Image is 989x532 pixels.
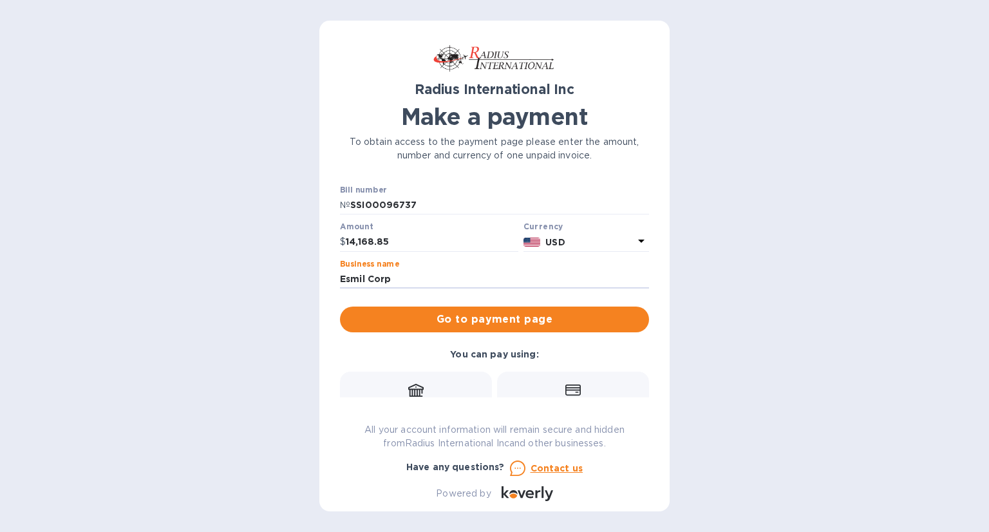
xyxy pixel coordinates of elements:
h1: Make a payment [340,103,649,130]
b: USD [545,237,565,247]
u: Contact us [531,463,583,473]
img: USD [523,238,541,247]
input: Enter bill number [350,196,649,215]
label: Bill number [340,186,386,194]
b: You can pay using: [450,349,538,359]
p: № [340,198,350,212]
input: 0.00 [346,233,518,252]
span: Go to payment page [350,312,639,327]
b: Radius International Inc [415,81,574,97]
button: Go to payment page [340,307,649,332]
b: Have any questions? [406,462,505,472]
p: All your account information will remain secure and hidden from Radius International Inc and othe... [340,423,649,450]
input: Enter business name [340,270,649,289]
b: Currency [523,222,563,231]
label: Business name [340,260,399,268]
p: To obtain access to the payment page please enter the amount, number and currency of one unpaid i... [340,135,649,162]
p: Powered by [436,487,491,500]
label: Amount [340,223,373,231]
p: $ [340,235,346,249]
